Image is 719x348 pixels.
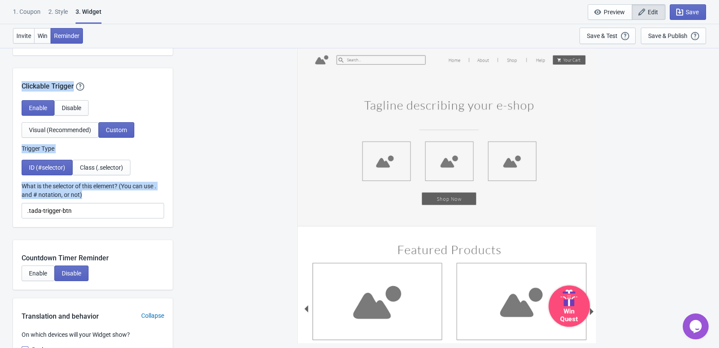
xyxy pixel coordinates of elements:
span: Enable [29,104,47,111]
button: Save [670,4,706,20]
div: Clickable Trigger [13,68,173,92]
span: Custom [106,127,127,133]
span: Invite [16,32,31,39]
p: On which devices will your Widget show? [22,330,164,339]
span: Win [38,32,48,39]
div: Collapse [133,311,173,320]
div: Save & Test [587,32,618,39]
div: 2 . Style [48,7,68,22]
span: Preview [604,9,625,16]
button: Custom [98,122,134,138]
button: Invite [13,28,35,44]
button: Save & Publish [641,28,706,44]
button: Preview [588,4,632,20]
button: Enable [22,266,54,281]
button: Reminder [51,28,83,44]
span: Disable [62,104,81,111]
div: Win Quest [550,306,587,323]
button: Enable [22,100,54,116]
div: 3. Widget [76,7,101,24]
span: Edit [648,9,658,16]
span: Enable [29,270,47,277]
span: Visual (Recommended) [29,127,91,133]
input: ID or Class [22,203,164,218]
iframe: chat widget [683,313,710,339]
button: Visual (Recommended) [22,122,98,138]
p: Trigger Type [22,144,164,153]
div: Countdown Timer Reminder [13,240,173,263]
button: ID (#selector) [22,160,73,175]
div: Translation and behavior [13,311,108,322]
button: Edit [632,4,665,20]
button: Class (.selector) [73,160,130,175]
button: Save & Test [580,28,636,44]
span: Class (.selector) [80,164,123,171]
label: What is the selector of this element? (You can use . and # notation, or not) [22,182,164,199]
span: Reminder [54,32,79,39]
button: Disable [54,266,89,281]
button: Disable [54,100,89,116]
span: Save [686,9,699,16]
span: ID (#selector) [29,164,65,171]
span: Disable [62,270,81,277]
div: Save & Publish [648,32,687,39]
div: 1. Coupon [13,7,41,22]
button: Win [34,28,51,44]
